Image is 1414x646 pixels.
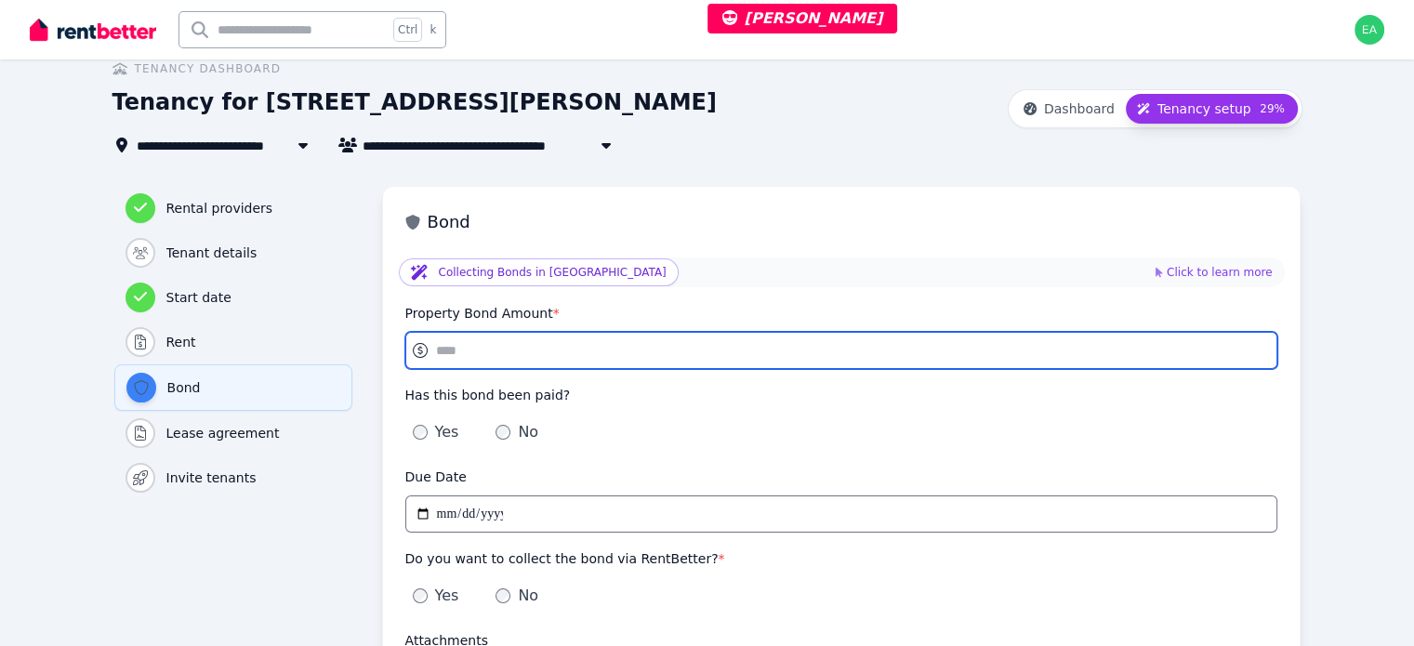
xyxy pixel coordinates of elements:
button: Rent [114,320,352,364]
input: No [496,588,510,603]
button: Invite tenants [114,455,352,500]
h3: Rental providers [166,199,341,218]
label: Has this bond been paid? [405,388,571,402]
input: Yes [413,588,428,603]
p: Collecting Bonds in [GEOGRAPHIC_DATA] [439,265,667,280]
h3: Bond [167,378,340,397]
button: Dashboard [1012,94,1126,124]
h3: Rent [166,333,341,351]
input: Yes [413,425,428,440]
h3: Start date [166,288,341,307]
button: Bond [114,364,352,411]
img: RentBetter [30,16,156,44]
span: Click to learn more [1167,265,1284,280]
div: Collecting Bonds in [GEOGRAPHIC_DATA]Click to learn more [399,258,1284,286]
span: Tenancy Dashboard [135,61,282,76]
span: No [518,421,538,443]
h3: Invite tenants [166,468,341,487]
h3: Lease agreement [166,424,341,442]
label: Do you want to collect the bond via RentBetter? [405,551,725,566]
span: k [429,22,436,37]
label: Property Bond Amount [405,306,560,321]
button: Start date [114,275,352,320]
span: 29 % [1259,101,1287,116]
button: Lease agreement [114,411,352,455]
span: Yes [435,421,459,443]
span: Yes [435,585,459,607]
span: No [518,585,538,607]
button: Rental providers [114,186,352,231]
span: Ctrl [393,18,422,42]
h1: Tenancy for [STREET_ADDRESS][PERSON_NAME] [112,87,717,117]
span: Dashboard [1044,99,1115,118]
label: Due Date [405,469,467,484]
button: Tenancy setup29% [1126,94,1298,124]
h3: Tenant details [166,244,341,262]
span: Tenancy setup [1157,99,1251,118]
h3: Bond [428,209,1277,235]
img: earl@rentbetter.com.au [1355,15,1384,45]
button: Tenant details [114,231,352,275]
span: [PERSON_NAME] [722,9,883,27]
input: No [496,425,510,440]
